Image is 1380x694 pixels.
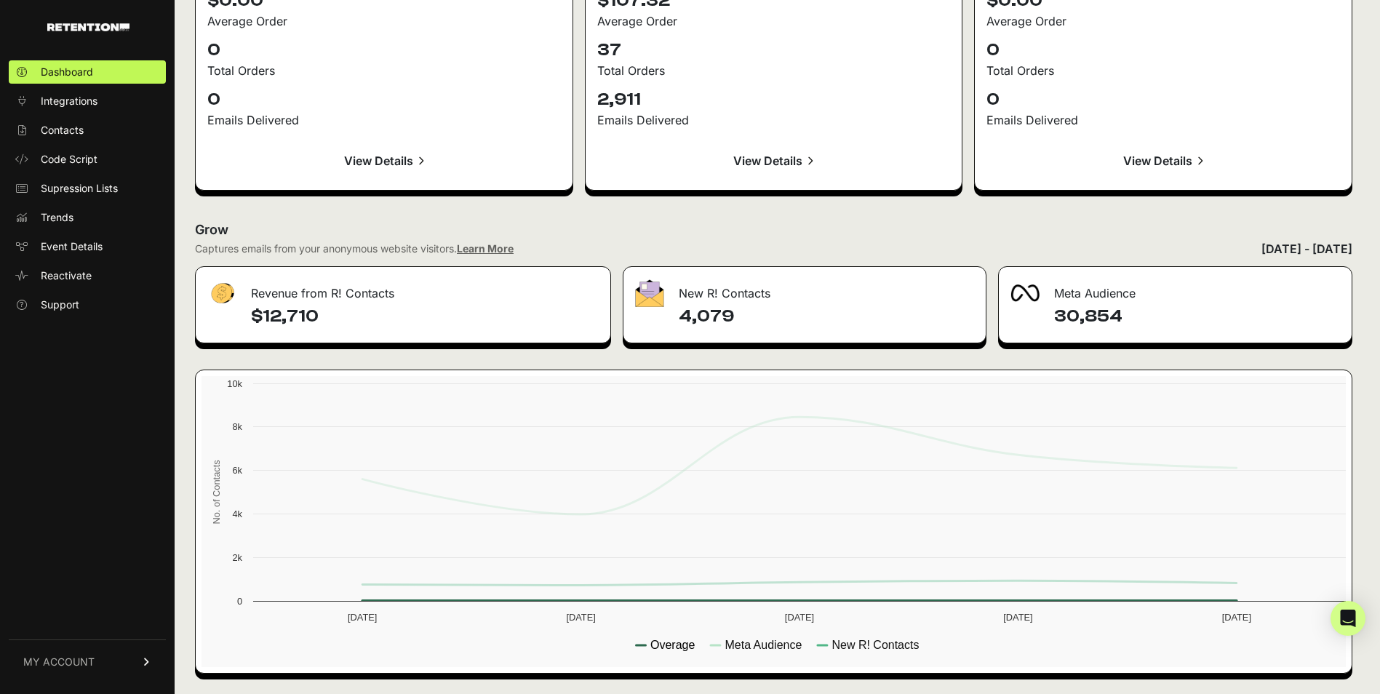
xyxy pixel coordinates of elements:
span: Contacts [41,123,84,137]
h4: 4,079 [679,305,975,328]
div: Average Order [207,12,561,30]
h2: Grow [195,220,1352,240]
a: Supression Lists [9,177,166,200]
div: Meta Audience [999,267,1352,311]
a: Dashboard [9,60,166,84]
a: MY ACCOUNT [9,639,166,684]
text: [DATE] [1222,612,1251,623]
div: Emails Delivered [986,111,1340,129]
text: [DATE] [348,612,377,623]
a: View Details [986,143,1340,178]
div: Total Orders [986,62,1340,79]
a: View Details [207,143,561,178]
h4: $12,710 [251,305,599,328]
span: Support [41,298,79,312]
text: 10k [227,378,242,389]
div: Total Orders [207,62,561,79]
img: fa-envelope-19ae18322b30453b285274b1b8af3d052b27d846a4fbe8435d1a52b978f639a2.png [635,279,664,307]
div: New R! Contacts [623,267,986,311]
a: Code Script [9,148,166,171]
text: [DATE] [1003,612,1032,623]
a: Trends [9,206,166,229]
span: Supression Lists [41,181,118,196]
span: Trends [41,210,73,225]
p: 0 [986,39,1340,62]
a: Event Details [9,235,166,258]
text: 4k [232,508,242,519]
div: Average Order [597,12,951,30]
h4: 30,854 [1054,305,1340,328]
img: Retention.com [47,23,129,31]
div: Emails Delivered [597,111,951,129]
p: 0 [207,88,561,111]
a: View Details [597,143,951,178]
div: Captures emails from your anonymous website visitors. [195,242,514,256]
text: 2k [232,552,242,563]
p: 0 [207,39,561,62]
text: [DATE] [566,612,595,623]
a: Support [9,293,166,316]
span: Reactivate [41,268,92,283]
text: Overage [650,639,695,651]
span: Dashboard [41,65,93,79]
a: Reactivate [9,264,166,287]
div: Average Order [986,12,1340,30]
text: No. of Contacts [211,460,222,524]
span: MY ACCOUNT [23,655,95,669]
div: Open Intercom Messenger [1331,601,1365,636]
a: Contacts [9,119,166,142]
div: Revenue from R! Contacts [196,267,610,311]
img: fa-dollar-13500eef13a19c4ab2b9ed9ad552e47b0d9fc28b02b83b90ba0e00f96d6372e9.png [207,279,236,308]
text: 6k [232,465,242,476]
span: Integrations [41,94,97,108]
text: 8k [232,421,242,432]
p: 37 [597,39,951,62]
span: Event Details [41,239,103,254]
p: 2,911 [597,88,951,111]
div: Emails Delivered [207,111,561,129]
text: New R! Contacts [831,639,919,651]
a: Learn More [457,242,514,255]
a: Integrations [9,89,166,113]
div: Total Orders [597,62,951,79]
span: Code Script [41,152,97,167]
text: [DATE] [785,612,814,623]
img: fa-meta-2f981b61bb99beabf952f7030308934f19ce035c18b003e963880cc3fabeebb7.png [1010,284,1040,302]
p: 0 [986,88,1340,111]
text: Meta Audience [725,639,802,651]
div: [DATE] - [DATE] [1261,240,1352,258]
text: 0 [237,596,242,607]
